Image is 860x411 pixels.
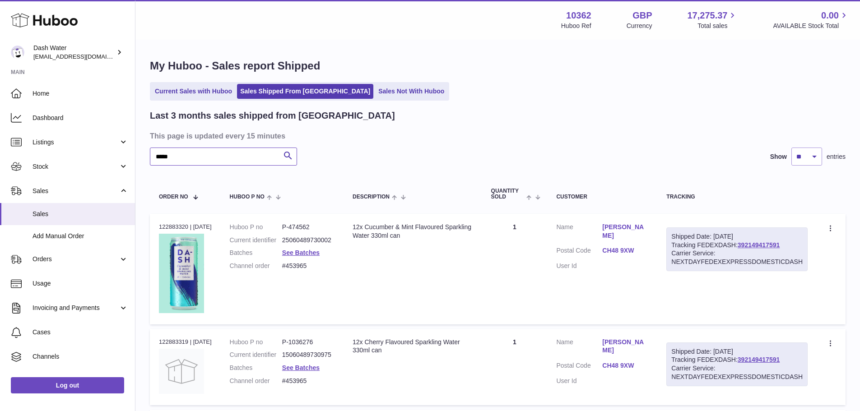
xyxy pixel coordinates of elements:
[827,152,846,161] span: entries
[375,84,447,99] a: Sales Not With Huboo
[353,194,390,200] span: Description
[230,262,282,270] dt: Channel order
[230,351,282,359] dt: Current identifier
[282,364,320,371] a: See Batches
[773,9,849,30] a: 0.00 AVAILABLE Stock Total
[33,53,133,60] span: [EMAIL_ADDRESS][DOMAIN_NAME]
[602,338,648,355] a: [PERSON_NAME]
[671,364,803,381] div: Carrier Service: NEXTDAYFEDEXEXPRESSDOMESTICDASH
[738,241,780,249] a: 392149417591
[556,246,602,257] dt: Postal Code
[738,356,780,363] a: 392149417591
[627,22,652,30] div: Currency
[159,223,212,231] div: 122883320 | [DATE]
[632,9,652,22] strong: GBP
[282,249,320,256] a: See Batches
[773,22,849,30] span: AVAILABLE Stock Total
[770,152,787,161] label: Show
[556,223,602,242] dt: Name
[482,214,548,324] td: 1
[33,232,128,240] span: Add Manual Order
[230,338,282,346] dt: Huboo P no
[33,352,128,361] span: Channels
[556,338,602,357] dt: Name
[237,84,373,99] a: Sales Shipped From [GEOGRAPHIC_DATA]
[282,223,335,231] dd: P-474562
[150,131,843,141] h3: This page is updated every 15 minutes
[230,236,282,245] dt: Current identifier
[353,223,473,240] div: 12x Cucumber & Mint Flavoured Sparkling Water 330ml can
[159,194,188,200] span: Order No
[33,328,128,337] span: Cases
[33,138,119,147] span: Listings
[282,236,335,245] dd: 25060489730002
[602,361,648,370] a: CH48 9XW
[33,187,119,195] span: Sales
[33,210,128,218] span: Sales
[353,338,473,355] div: 12x Cherry Flavoured Sparkling Water 330ml can
[561,22,591,30] div: Huboo Ref
[159,234,204,313] img: 103621727971708.png
[671,347,803,356] div: Shipped Date: [DATE]
[556,361,602,372] dt: Postal Code
[11,46,24,59] img: internalAdmin-10362@internal.huboo.com
[230,377,282,385] dt: Channel order
[230,194,265,200] span: Huboo P no
[687,9,738,30] a: 17,275.37 Total sales
[33,89,128,98] span: Home
[821,9,839,22] span: 0.00
[159,349,204,394] img: no-photo.jpg
[230,364,282,372] dt: Batches
[666,194,808,200] div: Tracking
[666,227,808,272] div: Tracking FEDEXDASH:
[150,59,846,73] h1: My Huboo - Sales report Shipped
[159,338,212,346] div: 122883319 | [DATE]
[11,377,124,393] a: Log out
[697,22,738,30] span: Total sales
[230,223,282,231] dt: Huboo P no
[33,162,119,171] span: Stock
[556,194,648,200] div: Customer
[556,262,602,270] dt: User Id
[687,9,727,22] span: 17,275.37
[671,249,803,266] div: Carrier Service: NEXTDAYFEDEXEXPRESSDOMESTICDASH
[33,279,128,288] span: Usage
[33,114,128,122] span: Dashboard
[33,255,119,263] span: Orders
[602,246,648,255] a: CH48 9XW
[230,249,282,257] dt: Batches
[602,223,648,240] a: [PERSON_NAME]
[671,232,803,241] div: Shipped Date: [DATE]
[282,351,335,359] dd: 15060489730975
[556,377,602,385] dt: User Id
[666,342,808,387] div: Tracking FEDEXDASH:
[152,84,235,99] a: Current Sales with Huboo
[282,262,335,270] dd: #453965
[491,188,525,200] span: Quantity Sold
[33,44,115,61] div: Dash Water
[33,304,119,312] span: Invoicing and Payments
[282,377,335,385] dd: #453965
[150,110,395,122] h2: Last 3 months sales shipped from [GEOGRAPHIC_DATA]
[566,9,591,22] strong: 10362
[282,338,335,346] dd: P-1036276
[482,329,548,405] td: 1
